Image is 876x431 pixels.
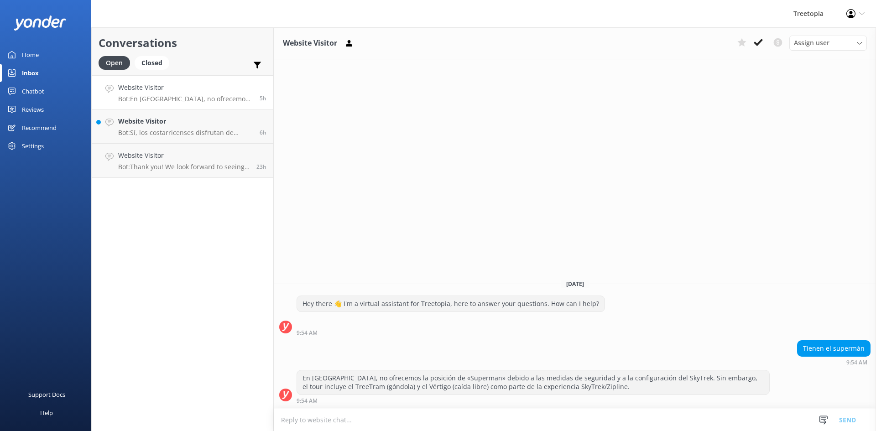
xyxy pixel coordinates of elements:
a: Website VisitorBot:Thank you! We look forward to seeing you at [GEOGRAPHIC_DATA]!23h [92,144,273,178]
strong: 9:54 AM [846,360,867,365]
a: Open [99,57,135,68]
p: Bot: Sí, los costarricenses disfrutan de tarifas especiales en [GEOGRAPHIC_DATA], pagando el prec... [118,129,253,137]
div: Closed [135,56,169,70]
div: Chatbot [22,82,44,100]
a: Closed [135,57,174,68]
span: Sep 24 2025 09:17am (UTC -06:00) America/Mexico_City [260,129,266,136]
strong: 9:54 AM [297,398,318,404]
span: Assign user [794,38,829,48]
div: Inbox [22,64,39,82]
p: Bot: En [GEOGRAPHIC_DATA], no ofrecemos la posición de «Superman» debido a las medidas de segurid... [118,95,253,103]
div: Open [99,56,130,70]
div: En [GEOGRAPHIC_DATA], no ofrecemos la posición de «Superman» debido a las medidas de seguridad y ... [297,370,769,395]
h2: Conversations [99,34,266,52]
a: Website VisitorBot:Sí, los costarricenses disfrutan de tarifas especiales en [GEOGRAPHIC_DATA], p... [92,109,273,144]
h4: Website Visitor [118,151,250,161]
div: Home [22,46,39,64]
div: Sep 24 2025 09:54am (UTC -06:00) America/Mexico_City [297,397,770,404]
div: Help [40,404,53,422]
div: Support Docs [28,385,65,404]
div: Recommend [22,119,57,137]
div: Assign User [789,36,867,50]
span: [DATE] [561,280,589,288]
div: Settings [22,137,44,155]
h4: Website Visitor [118,116,253,126]
img: yonder-white-logo.png [14,16,66,31]
a: Website VisitorBot:En [GEOGRAPHIC_DATA], no ofrecemos la posición de «Superman» debido a las medi... [92,75,273,109]
strong: 9:54 AM [297,330,318,336]
div: Reviews [22,100,44,119]
h3: Website Visitor [283,37,337,49]
div: Sep 24 2025 09:54am (UTC -06:00) America/Mexico_City [297,329,605,336]
div: Tienen el supermán [798,341,870,356]
span: Sep 23 2025 04:01pm (UTC -06:00) America/Mexico_City [256,163,266,171]
span: Sep 24 2025 09:54am (UTC -06:00) America/Mexico_City [260,94,266,102]
div: Hey there 👋 I'm a virtual assistant for Treetopia, here to answer your questions. How can I help? [297,296,605,312]
h4: Website Visitor [118,83,253,93]
div: Sep 24 2025 09:54am (UTC -06:00) America/Mexico_City [797,359,871,365]
p: Bot: Thank you! We look forward to seeing you at [GEOGRAPHIC_DATA]! [118,163,250,171]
